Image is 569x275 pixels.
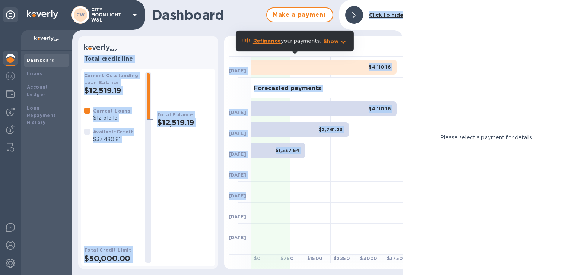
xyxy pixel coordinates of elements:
b: Current Loans [93,108,130,114]
h2: $12,519.19 [84,86,139,95]
h1: Dashboard [152,7,263,23]
img: Foreign exchange [6,72,15,80]
b: [DATE] [229,214,246,219]
b: $4,110.16 [369,106,391,111]
button: Show [324,38,348,45]
b: [DATE] [229,68,246,73]
b: $ 3750 [387,256,403,261]
b: [DATE] [229,130,246,136]
h3: Forecasted payments [254,85,321,92]
b: [DATE] [229,172,246,178]
b: Total Balance [157,112,193,117]
b: [DATE] [229,235,246,240]
b: [DATE] [229,151,246,157]
p: CITY MOONLIGHT W&L [91,7,128,23]
p: $37,480.81 [93,136,133,143]
b: Click to hide [369,12,404,18]
p: Show [324,38,339,45]
b: [DATE] [229,193,246,199]
b: $ 2250 [334,256,350,261]
span: Make a payment [273,10,327,19]
b: Available Credit [93,129,133,135]
h2: $12,519.19 [157,118,212,127]
div: Unpin categories [3,7,18,22]
p: your payments. [253,37,321,45]
b: Loans [27,71,42,76]
b: $4,110.16 [369,64,391,70]
img: Logo [27,10,58,19]
b: Total Credit Limit [84,247,131,253]
b: Loan Repayment History [27,105,56,126]
button: Make a payment [266,7,333,22]
b: Account Ledger [27,84,48,97]
b: CW [76,12,85,18]
b: [DATE] [229,110,246,115]
img: Wallets [6,89,15,98]
p: Please select a payment for details [440,134,532,142]
p: $12,519.19 [93,114,130,122]
h3: Total credit line [84,56,212,63]
b: $1,537.64 [276,148,300,153]
b: Refinance [253,38,281,44]
b: Current Outstanding Loan Balance [84,73,139,85]
b: $ 3000 [360,256,377,261]
b: $2,761.23 [319,127,343,132]
h2: $50,000.00 [84,254,139,263]
b: $ 1500 [307,256,322,261]
b: Dashboard [27,57,55,63]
